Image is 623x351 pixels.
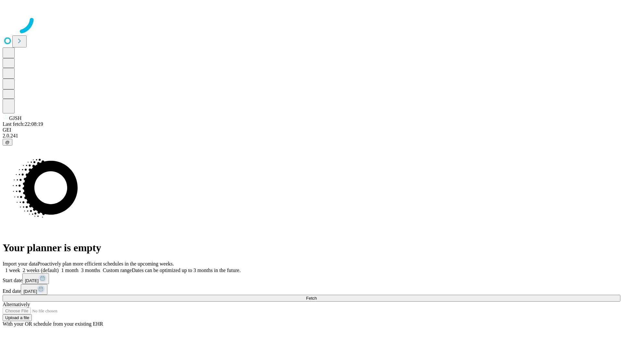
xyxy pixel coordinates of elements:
[3,121,43,127] span: Last fetch: 22:08:19
[3,127,620,133] div: GEI
[21,284,47,295] button: [DATE]
[306,296,317,301] span: Fetch
[3,273,620,284] div: Start date
[23,289,37,294] span: [DATE]
[3,139,12,146] button: @
[61,267,79,273] span: 1 month
[38,261,174,266] span: Proactively plan more efficient schedules in the upcoming weeks.
[23,267,59,273] span: 2 weeks (default)
[103,267,132,273] span: Custom range
[25,278,39,283] span: [DATE]
[132,267,240,273] span: Dates can be optimized up to 3 months in the future.
[3,261,38,266] span: Import your data
[3,242,620,254] h1: Your planner is empty
[3,284,620,295] div: End date
[5,267,20,273] span: 1 week
[3,321,103,327] span: With your OR schedule from your existing EHR
[9,115,21,121] span: GJSH
[3,302,30,307] span: Alternatively
[3,133,620,139] div: 2.0.241
[22,273,49,284] button: [DATE]
[3,295,620,302] button: Fetch
[5,140,10,145] span: @
[3,314,32,321] button: Upload a file
[81,267,100,273] span: 3 months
